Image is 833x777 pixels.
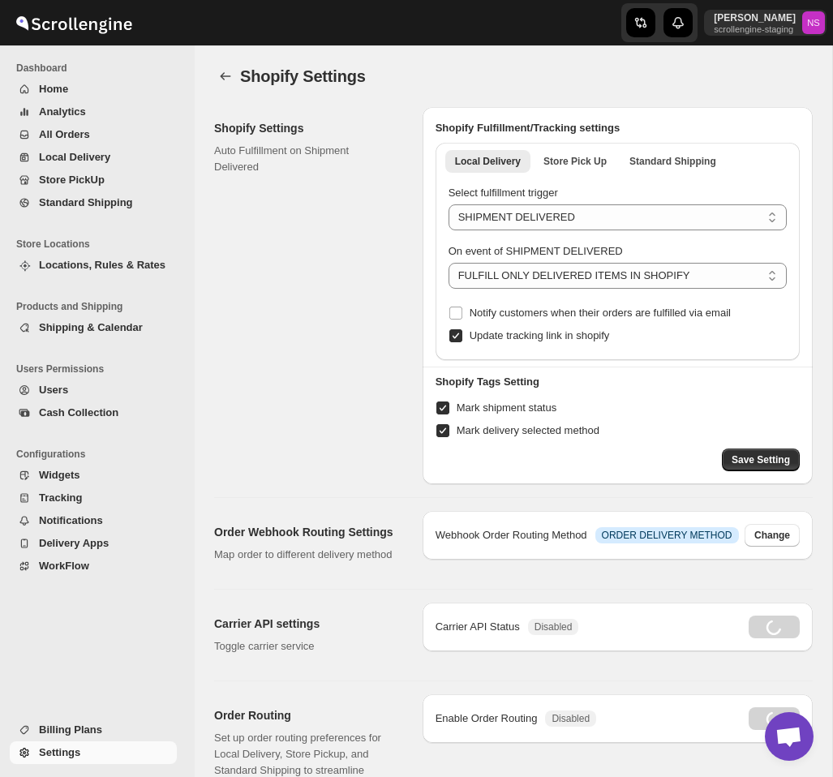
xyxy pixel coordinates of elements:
img: ScrollEngine [13,2,135,43]
button: Billing Plans [10,719,177,741]
span: Disabled [552,712,590,725]
span: All Orders [39,128,90,140]
span: Users [39,384,68,396]
span: Tracking [39,492,82,504]
p: Map order to different delivery method [214,547,397,563]
span: Shopify Settings [240,67,366,85]
button: store pickup [534,150,616,173]
h3: Shopify Tags Setting [436,374,800,390]
span: Home [39,83,68,95]
button: Locations, Rules & Rates [10,254,177,277]
button: Widgets [10,464,177,487]
div: Enable Order Routing [436,710,538,727]
button: back [214,65,237,88]
span: Standard Shipping [39,196,133,208]
span: Local Delivery [39,151,110,163]
button: Delivery Apps [10,532,177,555]
button: Settings [10,741,177,764]
span: Locations, Rules & Rates [39,259,165,271]
span: Change [754,529,790,542]
button: standard shipping [620,150,726,173]
span: Notifications [39,514,103,526]
p: scrollengine-staging [714,24,796,34]
span: Analytics [39,105,86,118]
button: local delivery [445,150,530,173]
button: Cash Collection [10,401,177,424]
button: All Orders [10,123,177,146]
button: User menu [704,10,827,36]
button: Analytics [10,101,177,123]
button: Save Setting [722,449,800,471]
button: Notifications [10,509,177,532]
button: Users [10,379,177,401]
span: Local Delivery [455,155,521,168]
p: [PERSON_NAME] [714,11,796,24]
span: Shipping & Calendar [39,321,143,333]
h2: Shopify Fulfillment/Tracking settings [436,120,800,136]
span: Products and Shipping [16,300,183,313]
div: Webhook Order Routing Method [436,527,587,543]
span: Configurations [16,448,183,461]
span: Delivery Apps [39,537,109,549]
span: Store Locations [16,238,183,251]
span: Nawneet Sharma [802,11,825,34]
span: Update tracking link in shopify [470,329,610,341]
button: Shipping & Calendar [10,316,177,339]
span: Store Pick Up [543,155,607,168]
span: Dashboard [16,62,183,75]
span: Select fulfillment trigger [449,187,558,199]
span: Billing Plans [39,723,102,736]
button: Tracking [10,487,177,509]
span: On event of SHIPMENT DELIVERED [449,245,623,257]
span: Users Permissions [16,363,183,376]
span: Disabled [535,620,573,633]
text: NS [807,18,820,28]
span: Save Setting [732,453,790,466]
p: Toggle carrier service [214,638,397,655]
span: Standard Shipping [629,155,716,168]
button: WorkFlow [10,555,177,577]
span: Notify customers when their orders are fulfilled via email [470,307,731,319]
span: Store PickUp [39,174,105,186]
span: ORDER DELIVERY METHOD [602,529,732,542]
span: Widgets [39,469,79,481]
div: Open chat [765,712,814,761]
span: WorkFlow [39,560,89,572]
span: Cash Collection [39,406,118,419]
p: Auto Fulfillment on Shipment Delivered [214,143,397,175]
div: Carrier API Status [436,619,520,635]
h2: Carrier API settings [214,616,397,632]
span: Settings [39,746,80,758]
span: Mark delivery selected method [457,424,599,436]
span: Mark shipment status [457,401,557,414]
h2: Shopify Settings [214,120,397,136]
button: Change [745,524,800,547]
h2: Order Routing [214,707,397,723]
h2: Order Webhook Routing Settings [214,524,397,540]
button: Home [10,78,177,101]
